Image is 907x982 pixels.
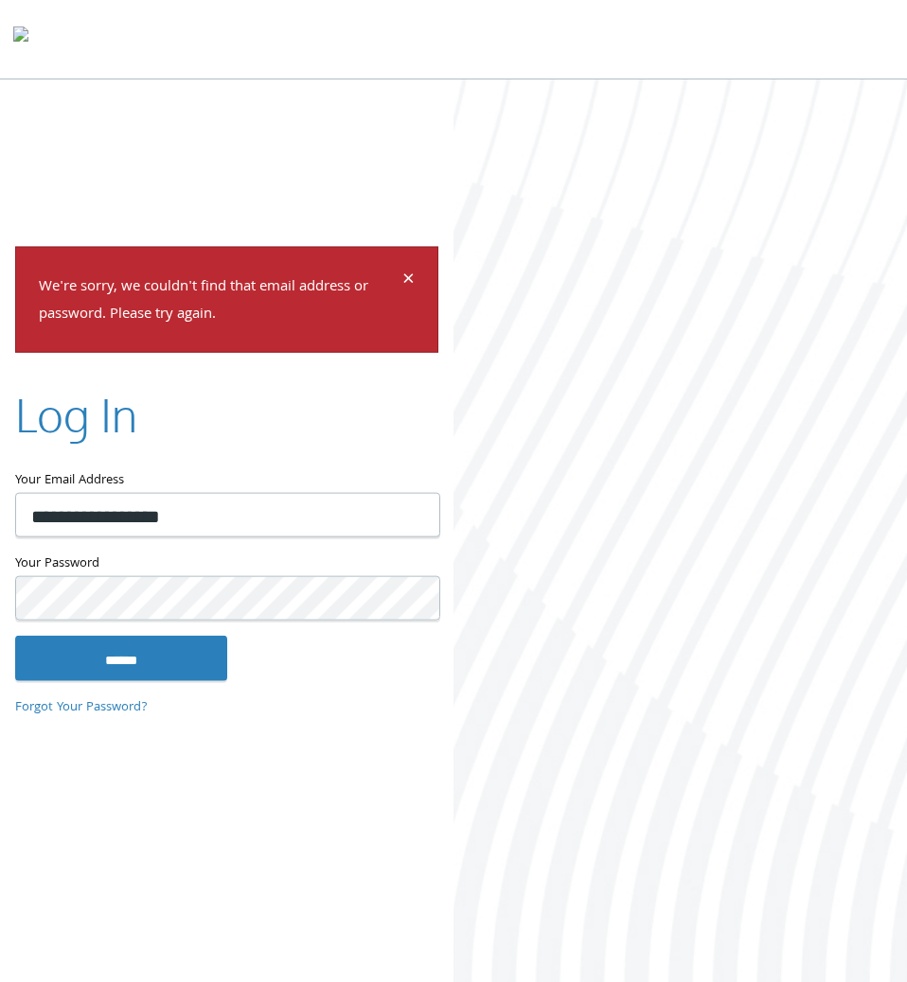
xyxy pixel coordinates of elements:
[15,382,137,446] h2: Log In
[15,697,148,718] a: Forgot Your Password?
[402,271,415,293] button: Dismiss alert
[402,263,415,300] span: ×
[39,274,400,329] p: We're sorry, we couldn't find that email address or password. Please try again.
[15,552,438,575] label: Your Password
[13,20,28,58] img: todyl-logo-dark.svg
